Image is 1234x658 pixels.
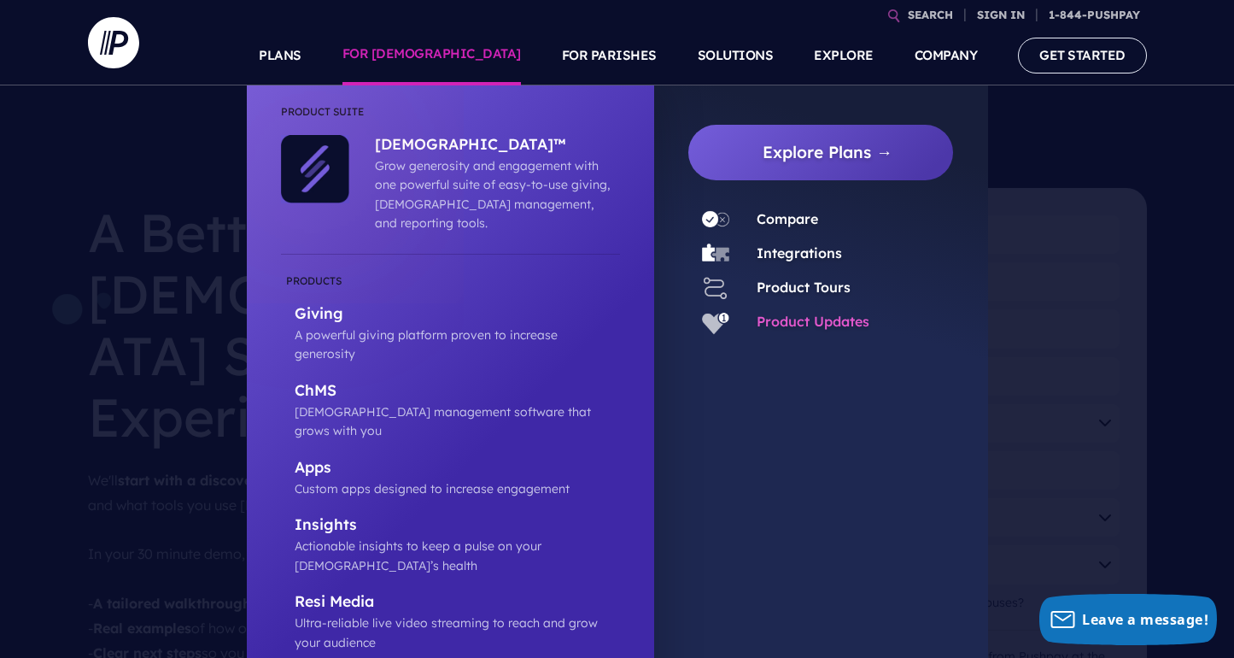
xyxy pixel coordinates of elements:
img: Compare - Icon [702,206,729,233]
a: Product Tours - Icon [688,274,743,302]
span: Leave a message! [1082,610,1208,629]
p: [DEMOGRAPHIC_DATA]™ [375,135,611,156]
a: Product Tours [757,279,851,296]
p: Resi Media [295,592,620,614]
a: Giving A powerful giving platform proven to increase generosity [281,272,620,364]
a: PLANS [259,26,301,85]
img: Integrations - Icon [702,240,729,267]
img: Product Tours - Icon [702,274,729,302]
p: ChMS [295,381,620,402]
a: Explore Plans → [702,125,954,180]
p: Insights [295,515,620,537]
p: Grow generosity and engagement with one powerful suite of easy-to-use giving, [DEMOGRAPHIC_DATA] ... [375,156,611,233]
p: Ultra-reliable live video streaming to reach and grow your audience [295,614,620,652]
a: Integrations [757,244,842,261]
a: Product Updates [757,313,869,330]
a: FOR PARISHES [562,26,657,85]
p: A powerful giving platform proven to increase generosity [295,326,620,364]
a: GET STARTED [1018,38,1147,73]
a: Insights Actionable insights to keep a pulse on your [DEMOGRAPHIC_DATA]’s health [281,515,620,575]
p: Giving [295,304,620,326]
p: Actionable insights to keep a pulse on your [DEMOGRAPHIC_DATA]’s health [295,537,620,575]
li: Product Suite [281,103,620,135]
a: Product Updates - Icon [688,308,743,336]
p: [DEMOGRAPHIC_DATA] management software that grows with you [295,402,620,441]
a: [DEMOGRAPHIC_DATA]™ Grow generosity and engagement with one powerful suite of easy-to-use giving,... [349,135,611,233]
a: Integrations - Icon [688,240,743,267]
a: Compare [757,210,818,227]
img: ChurchStaq™ - Icon [281,135,349,203]
a: COMPANY [915,26,978,85]
img: Product Updates - Icon [702,308,729,336]
a: EXPLORE [814,26,874,85]
button: Leave a message! [1039,594,1217,645]
p: Custom apps designed to increase engagement [295,479,620,498]
p: Apps [295,458,620,479]
a: FOR [DEMOGRAPHIC_DATA] [342,26,521,85]
a: SOLUTIONS [698,26,774,85]
a: Compare - Icon [688,206,743,233]
a: Resi Media Ultra-reliable live video streaming to reach and grow your audience [281,592,620,652]
a: Apps Custom apps designed to increase engagement [281,458,620,499]
a: ChMS [DEMOGRAPHIC_DATA] management software that grows with you [281,381,620,441]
